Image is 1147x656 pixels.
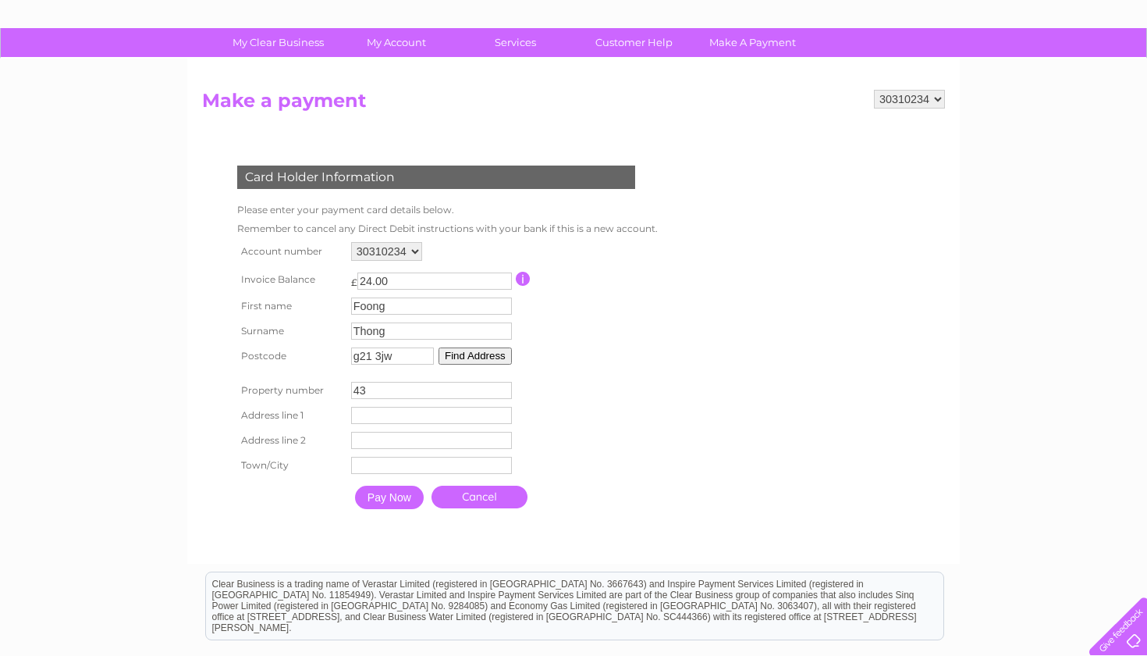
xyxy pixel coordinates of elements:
[911,66,946,78] a: Energy
[688,28,817,57] a: Make A Payment
[233,319,347,344] th: Surname
[233,403,347,428] th: Address line 1
[872,66,902,78] a: Water
[233,219,662,238] td: Remember to cancel any Direct Debit instructions with your bank if this is a new account.
[431,486,527,508] a: Cancel
[1011,66,1034,78] a: Blog
[233,378,347,403] th: Property number
[233,344,347,369] th: Postcode
[40,41,119,88] img: logo.png
[1096,66,1132,78] a: Log out
[233,428,347,453] th: Address line 2
[233,201,662,219] td: Please enter your payment card details below.
[439,348,512,365] button: Find Address
[233,238,347,265] th: Account number
[355,486,424,509] input: Pay Now
[516,272,531,286] input: Information
[1043,66,1081,78] a: Contact
[451,28,580,57] a: Services
[332,28,461,57] a: My Account
[233,453,347,478] th: Town/City
[214,28,343,57] a: My Clear Business
[853,8,961,27] a: 0333 014 3131
[202,90,945,119] h2: Make a payment
[570,28,698,57] a: Customer Help
[237,166,635,189] div: Card Holder Information
[233,294,347,319] th: First name
[351,269,357,288] td: £
[233,265,347,294] th: Invoice Balance
[206,9,943,76] div: Clear Business is a trading name of Verastar Limited (registered in [GEOGRAPHIC_DATA] No. 3667643...
[955,66,1002,78] a: Telecoms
